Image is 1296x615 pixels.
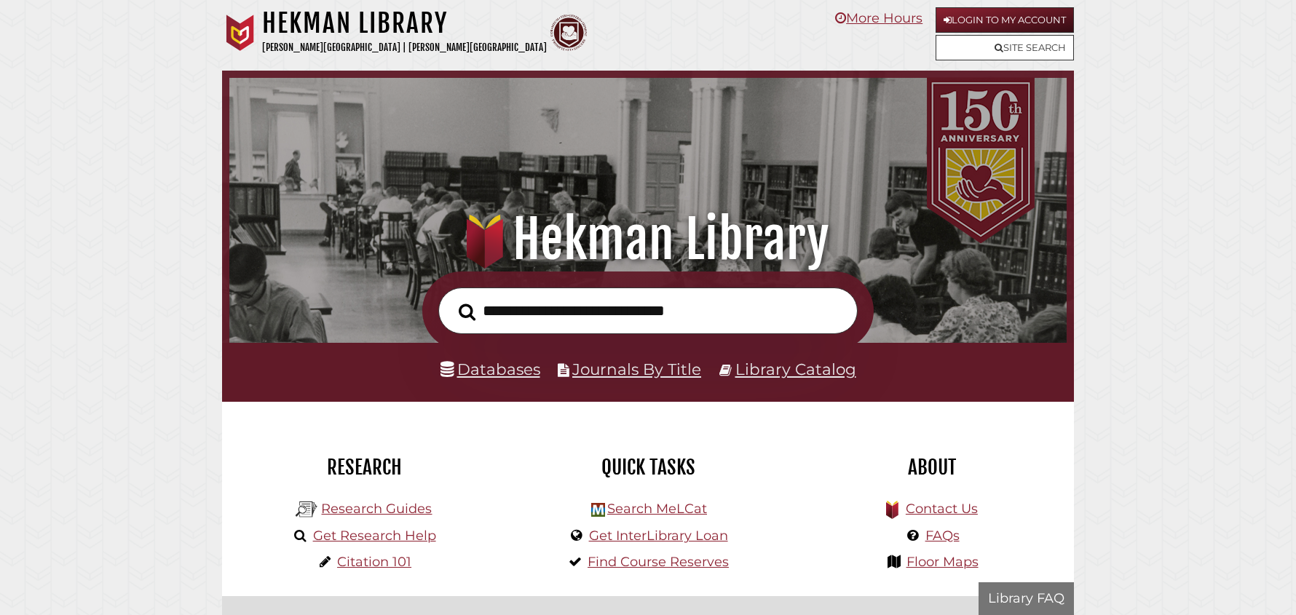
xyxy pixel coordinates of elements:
a: Login to My Account [936,7,1074,33]
h1: Hekman Library [262,7,547,39]
a: Get InterLibrary Loan [589,528,728,544]
img: Calvin Theological Seminary [550,15,587,51]
a: More Hours [835,10,922,26]
img: Hekman Library Logo [591,503,605,517]
p: [PERSON_NAME][GEOGRAPHIC_DATA] | [PERSON_NAME][GEOGRAPHIC_DATA] [262,39,547,56]
a: Get Research Help [313,528,436,544]
img: Calvin University [222,15,258,51]
i: Search [459,303,475,321]
h2: Quick Tasks [517,455,779,480]
a: Citation 101 [337,554,411,570]
a: Contact Us [906,501,978,517]
a: Floor Maps [906,554,979,570]
a: Research Guides [321,501,432,517]
button: Search [451,299,483,325]
a: Library Catalog [735,360,856,378]
a: Find Course Reserves [588,554,729,570]
a: Databases [440,360,540,378]
a: Search MeLCat [607,501,707,517]
h2: About [801,455,1063,480]
a: Site Search [936,35,1074,60]
h2: Research [233,455,495,480]
a: FAQs [925,528,960,544]
h1: Hekman Library [249,207,1048,271]
img: Hekman Library Logo [296,499,317,520]
a: Journals By Title [572,360,701,378]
